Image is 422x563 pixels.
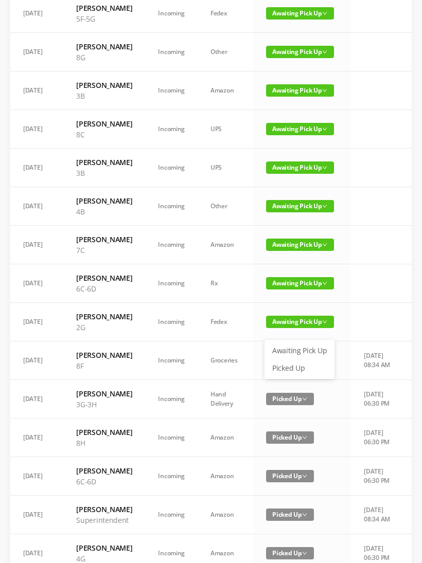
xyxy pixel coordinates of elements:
p: 8F [76,360,132,371]
h6: [PERSON_NAME] [76,41,132,52]
td: Incoming [145,110,198,149]
span: Awaiting Pick Up [266,200,334,212]
i: icon: down [322,319,327,324]
i: icon: down [322,204,327,209]
i: icon: down [322,126,327,132]
h6: [PERSON_NAME] [76,157,132,168]
td: Amazon [198,226,253,264]
span: Awaiting Pick Up [266,46,334,58]
td: Incoming [145,419,198,457]
p: 3B [76,168,132,178]
td: [DATE] [10,380,63,419]
td: [DATE] [10,149,63,187]
h6: [PERSON_NAME] [76,465,132,476]
h6: [PERSON_NAME] [76,118,132,129]
p: 2G [76,322,132,333]
td: [DATE] 06:30 PM [351,419,405,457]
span: Awaiting Pick Up [266,277,334,289]
span: Awaiting Pick Up [266,161,334,174]
td: Other [198,187,253,226]
td: Incoming [145,496,198,534]
span: Picked Up [266,393,314,405]
i: icon: down [322,165,327,170]
span: Picked Up [266,547,314,559]
td: [DATE] [10,341,63,380]
i: icon: down [302,396,307,402]
h6: [PERSON_NAME] [76,3,132,13]
span: Awaiting Pick Up [266,123,334,135]
td: [DATE] [10,303,63,341]
td: [DATE] [10,264,63,303]
td: [DATE] 08:34 AM [351,341,405,380]
p: 3G-3H [76,399,132,410]
h6: [PERSON_NAME] [76,504,132,515]
td: Fedex [198,303,253,341]
td: Incoming [145,187,198,226]
td: Amazon [198,496,253,534]
td: [DATE] [10,33,63,71]
td: Incoming [145,33,198,71]
i: icon: down [302,474,307,479]
td: Incoming [145,457,198,496]
a: Picked Up [266,360,333,376]
a: Awaiting Pick Up [266,342,333,359]
td: Incoming [145,71,198,110]
i: icon: down [322,281,327,286]
i: icon: down [302,435,307,440]
td: [DATE] 06:30 PM [351,380,405,419]
i: icon: down [322,88,327,93]
h6: [PERSON_NAME] [76,427,132,438]
td: [DATE] [10,187,63,226]
td: UPS [198,149,253,187]
td: [DATE] [10,457,63,496]
p: 8G [76,52,132,63]
td: Hand Delivery [198,380,253,419]
i: icon: down [322,49,327,55]
span: Awaiting Pick Up [266,7,334,20]
td: Incoming [145,380,198,419]
span: Awaiting Pick Up [266,239,334,251]
h6: [PERSON_NAME] [76,350,132,360]
td: [DATE] [10,71,63,110]
p: 5F-5G [76,13,132,24]
h6: [PERSON_NAME] [76,542,132,553]
p: 3B [76,90,132,101]
h6: [PERSON_NAME] [76,80,132,90]
p: 6C-6D [76,283,132,294]
p: 4B [76,206,132,217]
i: icon: down [322,11,327,16]
span: Awaiting Pick Up [266,84,334,97]
span: Picked Up [266,431,314,444]
p: 8C [76,129,132,140]
p: Superintendent [76,515,132,525]
td: Incoming [145,264,198,303]
span: Picked Up [266,508,314,521]
td: UPS [198,110,253,149]
td: [DATE] [10,496,63,534]
td: Amazon [198,71,253,110]
td: Groceries [198,341,253,380]
td: Incoming [145,226,198,264]
h6: [PERSON_NAME] [76,234,132,245]
td: [DATE] 08:34 AM [351,496,405,534]
i: icon: down [302,512,307,517]
td: [DATE] [10,110,63,149]
span: Awaiting Pick Up [266,316,334,328]
td: Amazon [198,457,253,496]
td: Incoming [145,303,198,341]
p: 6C-6D [76,476,132,487]
p: 7C [76,245,132,256]
h6: [PERSON_NAME] [76,273,132,283]
td: [DATE] [10,419,63,457]
td: Other [198,33,253,71]
p: 8H [76,438,132,448]
h6: [PERSON_NAME] [76,195,132,206]
h6: [PERSON_NAME] [76,388,132,399]
span: Picked Up [266,470,314,482]
h6: [PERSON_NAME] [76,311,132,322]
td: Incoming [145,149,198,187]
td: Incoming [145,341,198,380]
td: [DATE] [10,226,63,264]
i: icon: down [322,242,327,247]
td: Amazon [198,419,253,457]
